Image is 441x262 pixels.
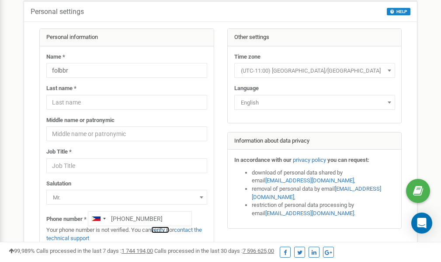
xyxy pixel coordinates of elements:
[252,185,381,200] a: [EMAIL_ADDRESS][DOMAIN_NAME]
[49,192,204,204] span: Mr.
[234,53,260,61] label: Time zone
[387,8,410,15] button: HELP
[88,212,108,226] div: Telephone country code
[234,63,395,78] span: (UTC-11:00) Pacific/Midway
[46,215,87,224] label: Phone number *
[31,8,84,16] h5: Personal settings
[46,53,65,61] label: Name *
[252,201,395,217] li: restriction of personal data processing by email .
[237,97,392,109] span: English
[46,95,207,110] input: Last name
[46,126,207,141] input: Middle name or patronymic
[46,180,71,188] label: Salutation
[265,177,354,184] a: [EMAIL_ADDRESS][DOMAIN_NAME]
[237,65,392,77] span: (UTC-11:00) Pacific/Midway
[154,248,274,254] span: Calls processed in the last 30 days :
[228,29,402,46] div: Other settings
[46,63,207,78] input: Name
[265,210,354,217] a: [EMAIL_ADDRESS][DOMAIN_NAME]
[293,157,326,163] a: privacy policy
[46,227,202,241] a: contact the technical support
[36,248,153,254] span: Calls processed in the last 7 days :
[46,190,207,205] span: Mr.
[151,227,169,233] a: verify it
[46,158,207,173] input: Job Title
[252,169,395,185] li: download of personal data shared by email ,
[234,95,395,110] span: English
[234,84,259,93] label: Language
[88,211,192,226] input: +1-800-555-55-55
[40,29,214,46] div: Personal information
[234,157,292,163] strong: In accordance with our
[411,213,432,234] div: Open Intercom Messenger
[327,157,369,163] strong: you can request:
[252,185,395,201] li: removal of personal data by email ,
[9,248,35,254] span: 99,989%
[46,148,72,156] label: Job Title *
[243,248,274,254] u: 7 596 625,00
[46,226,207,242] p: Your phone number is not verified. You can or
[46,116,115,125] label: Middle name or patronymic
[46,84,76,93] label: Last name *
[228,133,402,150] div: Information about data privacy
[122,248,153,254] u: 1 744 194,00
